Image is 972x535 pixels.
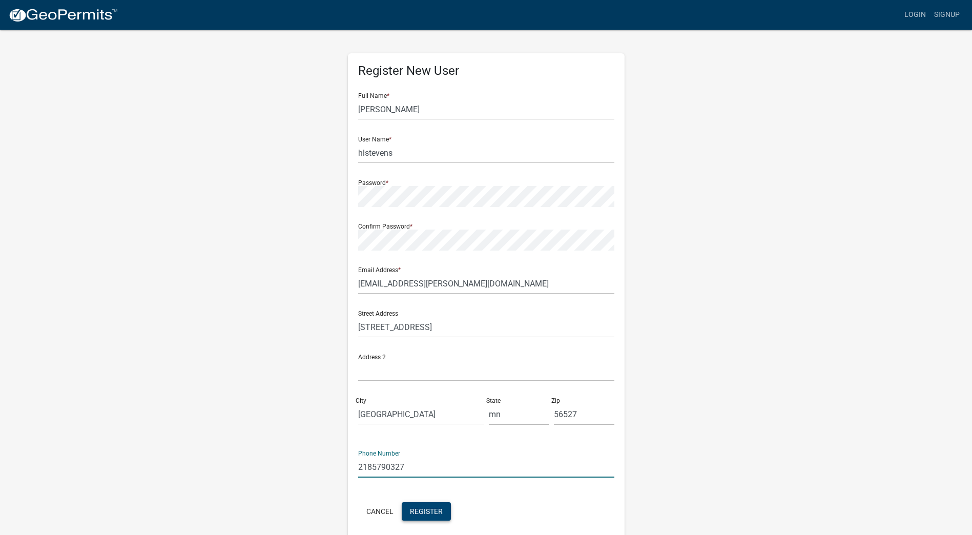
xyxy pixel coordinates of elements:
button: Register [402,502,451,521]
a: Login [900,5,930,25]
button: Cancel [358,502,402,521]
span: Register [410,507,443,515]
a: Signup [930,5,964,25]
h5: Register New User [358,64,614,78]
